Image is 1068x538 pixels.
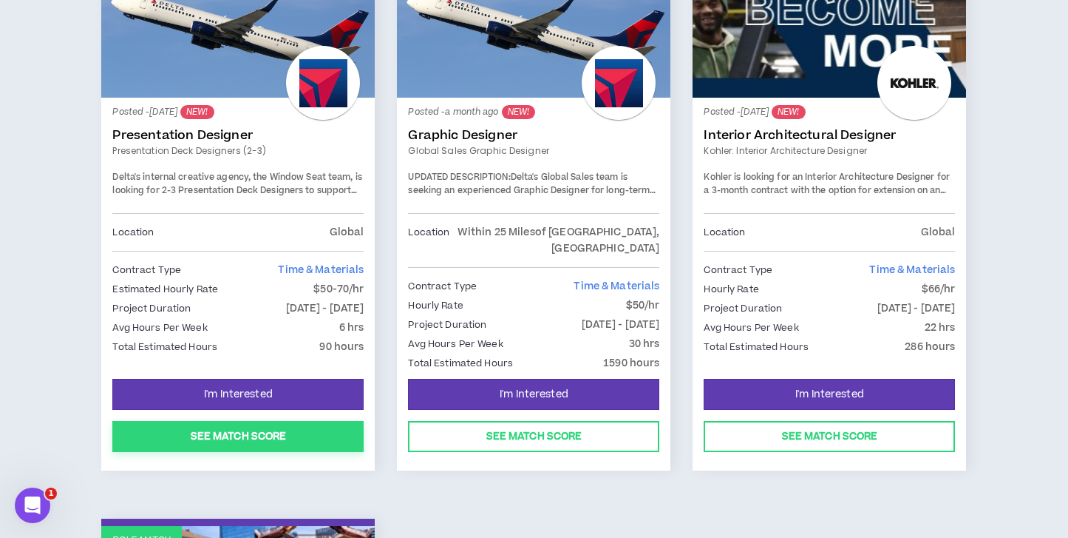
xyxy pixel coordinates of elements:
[502,105,535,119] sup: NEW!
[112,421,364,452] button: See Match Score
[112,171,361,223] span: Delta's internal creative agency, the Window Seat team, is looking for 2-3 Presentation Deck Desi...
[45,488,57,500] span: 1
[603,355,659,371] p: 1590 hours
[795,388,864,402] span: I'm Interested
[408,317,486,333] p: Project Duration
[112,300,191,317] p: Project Duration
[704,339,809,355] p: Total Estimated Hours
[869,263,955,278] span: Time & Materials
[772,105,805,119] sup: NEW!
[408,421,659,452] button: See Match Score
[500,388,568,402] span: I'm Interested
[626,297,660,314] p: $50/hr
[574,279,659,294] span: Time & Materials
[112,379,364,410] button: I'm Interested
[704,224,745,241] p: Location
[339,320,364,336] p: 6 hrs
[112,339,217,355] p: Total Estimated Hours
[408,379,659,410] button: I'm Interested
[408,278,477,295] p: Contract Type
[408,105,659,119] p: Posted - a month ago
[408,336,503,352] p: Avg Hours Per Week
[922,281,956,297] p: $66/hr
[629,336,660,352] p: 30 hrs
[704,320,798,336] p: Avg Hours Per Week
[180,105,214,119] sup: NEW!
[408,297,463,314] p: Hourly Rate
[704,128,955,143] a: Interior Architectural Designer
[112,320,207,336] p: Avg Hours Per Week
[704,300,782,317] p: Project Duration
[877,300,956,317] p: [DATE] - [DATE]
[408,171,510,184] strong: UPDATED DESCRIPTION:
[112,224,154,241] p: Location
[112,281,218,297] p: Estimated Hourly Rate
[704,105,955,119] p: Posted - [DATE]
[286,300,364,317] p: [DATE] - [DATE]
[112,105,364,119] p: Posted - [DATE]
[582,317,660,333] p: [DATE] - [DATE]
[408,224,449,257] p: Location
[408,355,513,371] p: Total Estimated Hours
[704,421,955,452] button: See Match Score
[112,144,364,158] a: Presentation Deck Designers (2-3)
[408,128,659,143] a: Graphic Designer
[408,144,659,158] a: Global Sales Graphic Designer
[278,263,364,278] span: Time & Materials
[704,281,758,297] p: Hourly Rate
[330,224,364,241] p: Global
[313,281,364,297] p: $50-70/hr
[449,224,659,257] p: Within 25 Miles of [GEOGRAPHIC_DATA], [GEOGRAPHIC_DATA]
[704,144,955,158] a: Kohler: Interior Architecture Designer
[704,379,955,410] button: I'm Interested
[112,262,181,278] p: Contract Type
[408,171,658,249] span: Delta's Global Sales team is seeking an experienced Graphic Designer for long-term contract suppo...
[704,262,772,278] p: Contract Type
[905,339,955,355] p: 286 hours
[204,388,273,402] span: I'm Interested
[921,224,956,241] p: Global
[704,171,950,209] span: Kohler is looking for an Interior Architecture Designer for a 3-month contract with the option fo...
[319,339,364,355] p: 90 hours
[925,320,956,336] p: 22 hrs
[15,488,50,523] iframe: Intercom live chat
[112,128,364,143] a: Presentation Designer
